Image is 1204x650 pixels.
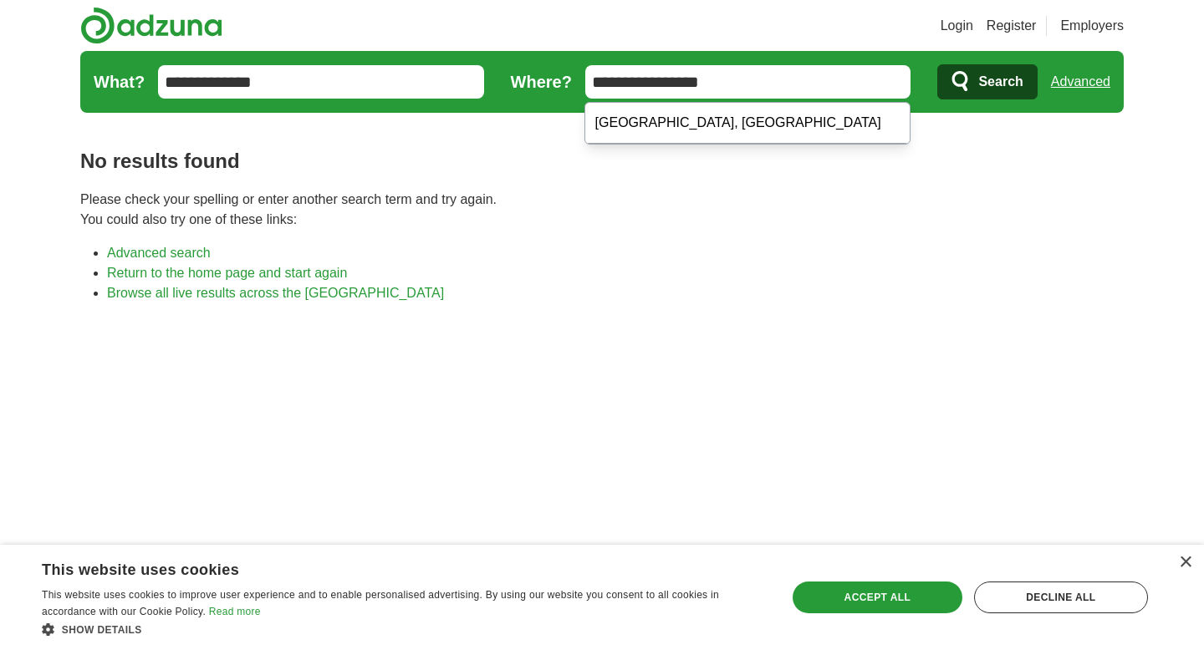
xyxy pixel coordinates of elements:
[1179,556,1191,569] div: Close
[42,555,723,580] div: This website uses cookies
[1060,16,1124,36] a: Employers
[937,64,1037,99] button: Search
[107,246,211,260] a: Advanced search
[107,286,444,300] a: Browse all live results across the [GEOGRAPHIC_DATA]
[987,16,1037,36] a: Register
[511,69,572,94] label: Where?
[793,581,962,613] div: Accept all
[974,581,1148,613] div: Decline all
[80,7,222,44] img: Adzuna logo
[94,69,145,94] label: What?
[209,606,261,617] a: Read more, opens a new window
[1051,65,1110,99] a: Advanced
[42,589,719,617] span: This website uses cookies to improve user experience and to enable personalised advertising. By u...
[80,190,1124,230] p: Please check your spelling or enter another search term and try again. You could also try one of ...
[62,624,142,636] span: Show details
[941,16,973,36] a: Login
[80,146,1124,176] h1: No results found
[107,266,347,280] a: Return to the home page and start again
[42,621,765,637] div: Show details
[978,65,1023,99] span: Search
